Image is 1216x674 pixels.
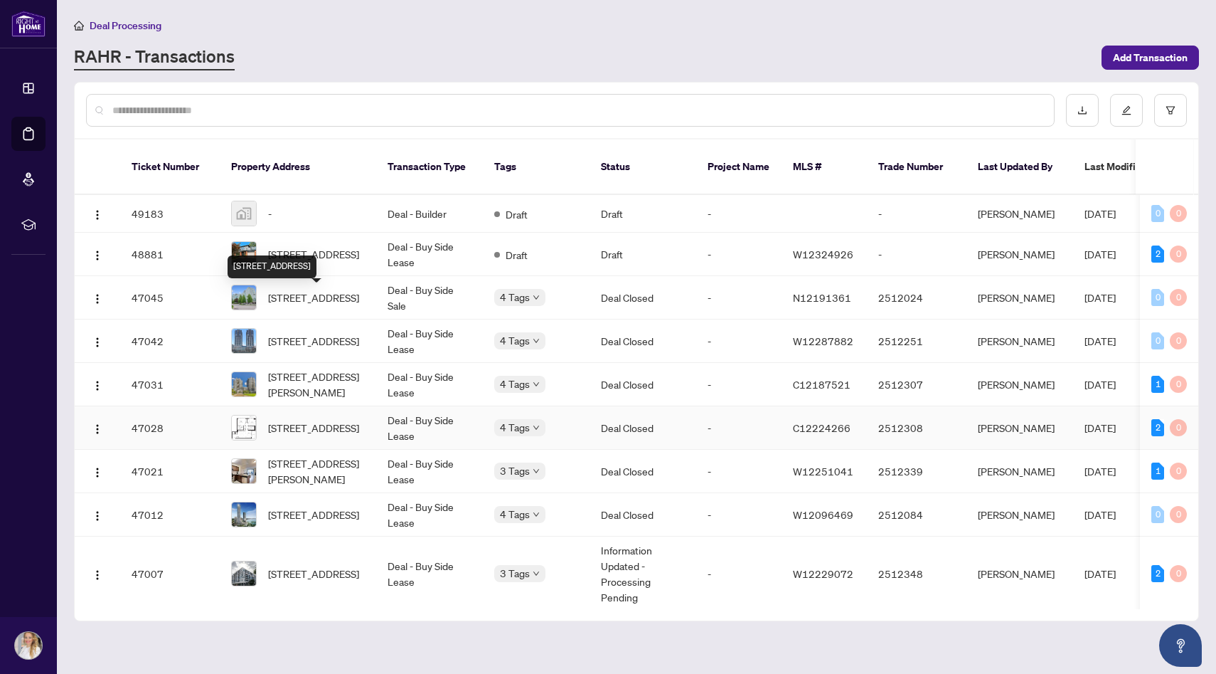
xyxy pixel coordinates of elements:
td: [PERSON_NAME] [966,406,1073,450]
td: Deal - Buy Side Lease [376,493,483,537]
button: filter [1154,94,1187,127]
span: W12324926 [793,248,853,260]
th: Status [590,139,696,195]
span: edit [1121,105,1131,115]
td: 47028 [120,406,220,450]
td: [PERSON_NAME] [966,450,1073,493]
img: thumbnail-img [232,502,256,527]
td: [PERSON_NAME] [966,320,1073,363]
div: 0 [1170,332,1187,349]
th: MLS # [782,139,867,195]
td: Deal - Buy Side Lease [376,406,483,450]
th: Transaction Type [376,139,483,195]
div: 0 [1151,332,1164,349]
td: Draft [590,233,696,276]
td: 2512084 [867,493,966,537]
span: W12229072 [793,567,853,580]
td: Deal Closed [590,276,696,320]
td: - [696,363,782,406]
button: Logo [86,286,109,309]
td: 2512307 [867,363,966,406]
div: 0 [1170,419,1187,436]
td: - [696,276,782,320]
img: thumbnail-img [232,372,256,396]
img: Logo [92,467,103,478]
span: [DATE] [1084,421,1116,434]
td: 47012 [120,493,220,537]
div: 0 [1170,506,1187,523]
a: RAHR - Transactions [74,45,235,70]
div: 0 [1170,463,1187,480]
td: Deal - Buy Side Lease [376,363,483,406]
td: 47031 [120,363,220,406]
td: - [696,320,782,363]
td: Deal Closed [590,450,696,493]
img: Logo [92,293,103,305]
td: - [696,450,782,493]
button: Logo [86,503,109,526]
span: down [533,381,540,388]
button: Logo [86,330,109,352]
td: Information Updated - Processing Pending [590,537,696,611]
td: [PERSON_NAME] [966,363,1073,406]
td: - [696,493,782,537]
img: thumbnail-img [232,459,256,483]
span: [STREET_ADDRESS][PERSON_NAME] [268,369,365,400]
th: Property Address [220,139,376,195]
th: Ticket Number [120,139,220,195]
span: - [268,206,272,221]
td: Deal - Buy Side Lease [376,233,483,276]
div: 0 [1151,289,1164,306]
button: Logo [86,243,109,265]
span: W12096469 [793,508,853,521]
td: 47007 [120,537,220,611]
td: [PERSON_NAME] [966,493,1073,537]
img: Profile Icon [15,632,42,659]
span: [STREET_ADDRESS] [268,566,359,581]
img: thumbnail-img [232,285,256,310]
td: 2512348 [867,537,966,611]
button: edit [1110,94,1143,127]
span: C12224266 [793,421,850,434]
span: Last Modified Date [1084,159,1171,174]
th: Project Name [696,139,782,195]
span: [STREET_ADDRESS] [268,420,359,436]
span: 4 Tags [500,376,530,392]
span: C12187521 [793,378,850,391]
div: 0 [1170,246,1187,263]
td: Deal - Buy Side Lease [376,537,483,611]
td: 2512251 [867,320,966,363]
span: down [533,468,540,475]
td: Deal - Buy Side Lease [376,450,483,493]
span: [DATE] [1084,378,1116,391]
td: 2512339 [867,450,966,493]
span: download [1077,105,1087,115]
span: down [533,570,540,577]
td: Deal Closed [590,363,696,406]
div: 0 [1151,506,1164,523]
td: - [867,195,966,233]
td: - [696,406,782,450]
span: 3 Tags [500,565,530,581]
td: Deal Closed [590,493,696,537]
span: 3 Tags [500,463,530,479]
img: thumbnail-img [232,329,256,353]
span: filter [1166,105,1175,115]
span: [STREET_ADDRESS] [268,246,359,262]
div: 0 [1170,289,1187,306]
td: 2512024 [867,276,966,320]
div: 2 [1151,419,1164,436]
td: 47021 [120,450,220,493]
span: [STREET_ADDRESS] [268,507,359,522]
button: Logo [86,202,109,225]
th: Last Updated By [966,139,1073,195]
td: [PERSON_NAME] [966,276,1073,320]
td: 48881 [120,233,220,276]
span: Draft [506,206,528,222]
span: 4 Tags [500,419,530,436]
span: 4 Tags [500,332,530,349]
button: Logo [86,562,109,585]
div: 2 [1151,246,1164,263]
td: - [696,195,782,233]
img: Logo [92,569,103,581]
